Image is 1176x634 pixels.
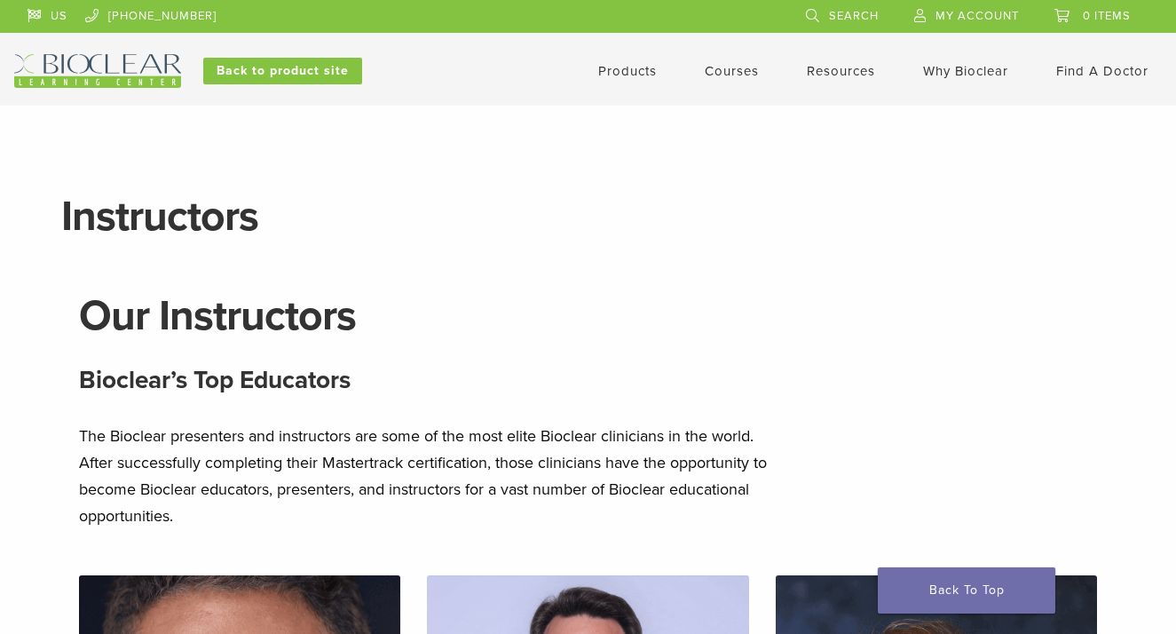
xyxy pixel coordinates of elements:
a: Resources [807,63,875,79]
a: Courses [705,63,759,79]
a: Find A Doctor [1056,63,1148,79]
h1: Our Instructors [79,295,1097,337]
img: Bioclear [14,54,181,88]
a: Why Bioclear [923,63,1008,79]
a: Back To Top [878,567,1055,614]
p: The Bioclear presenters and instructors are some of the most elite Bioclear clinicians in the wor... [79,423,789,529]
h1: Instructors [61,195,1115,238]
a: Back to product site [203,58,362,84]
h3: Bioclear’s Top Educators [79,359,1097,401]
span: My Account [935,9,1019,23]
span: Search [829,9,879,23]
span: 0 items [1083,9,1131,23]
a: Products [598,63,657,79]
